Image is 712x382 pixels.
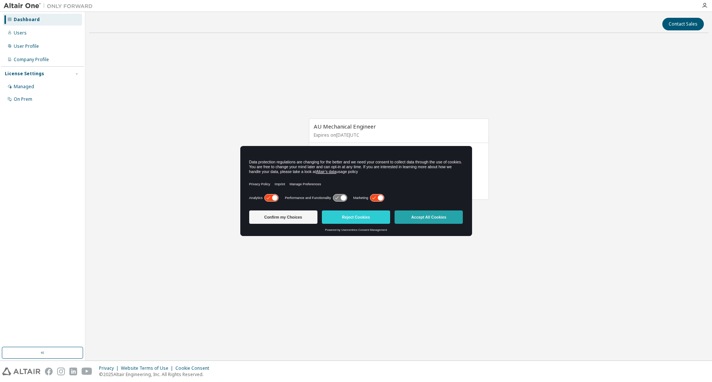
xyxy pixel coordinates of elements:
button: Contact Sales [662,18,704,30]
div: Company Profile [14,57,49,63]
div: Managed [14,84,34,90]
img: youtube.svg [82,368,92,375]
div: License Settings [5,71,44,77]
div: Users [14,30,27,36]
img: facebook.svg [45,368,53,375]
div: Privacy [99,365,121,371]
img: linkedin.svg [69,368,77,375]
div: Cookie Consent [175,365,214,371]
img: altair_logo.svg [2,368,40,375]
div: Dashboard [14,17,40,23]
div: Website Terms of Use [121,365,175,371]
div: On Prem [14,96,32,102]
div: User Profile [14,43,39,49]
p: Expires on [DATE] UTC [314,132,482,138]
p: © 2025 Altair Engineering, Inc. All Rights Reserved. [99,371,214,378]
img: instagram.svg [57,368,65,375]
img: Altair One [4,2,96,10]
span: AU Mechanical Engineer [314,123,376,130]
